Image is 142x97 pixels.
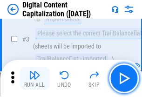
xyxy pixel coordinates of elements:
[57,82,71,88] div: Undo
[88,69,100,81] img: Skip
[49,67,79,90] button: Undo
[88,82,100,88] div: Skip
[79,67,109,90] button: Skip
[35,54,108,65] div: TrailBalanceFlat - imported
[59,69,70,81] img: Undo
[116,71,131,86] img: Main button
[123,4,135,15] img: Settings menu
[22,0,108,18] div: Digital Content Capitalization ([DATE])
[29,69,40,81] img: Run All
[44,13,81,24] div: Import Sheet
[24,82,45,88] div: Run All
[20,67,49,90] button: Run All
[22,35,29,43] span: # 3
[111,6,119,13] img: Support
[7,4,19,15] img: Back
